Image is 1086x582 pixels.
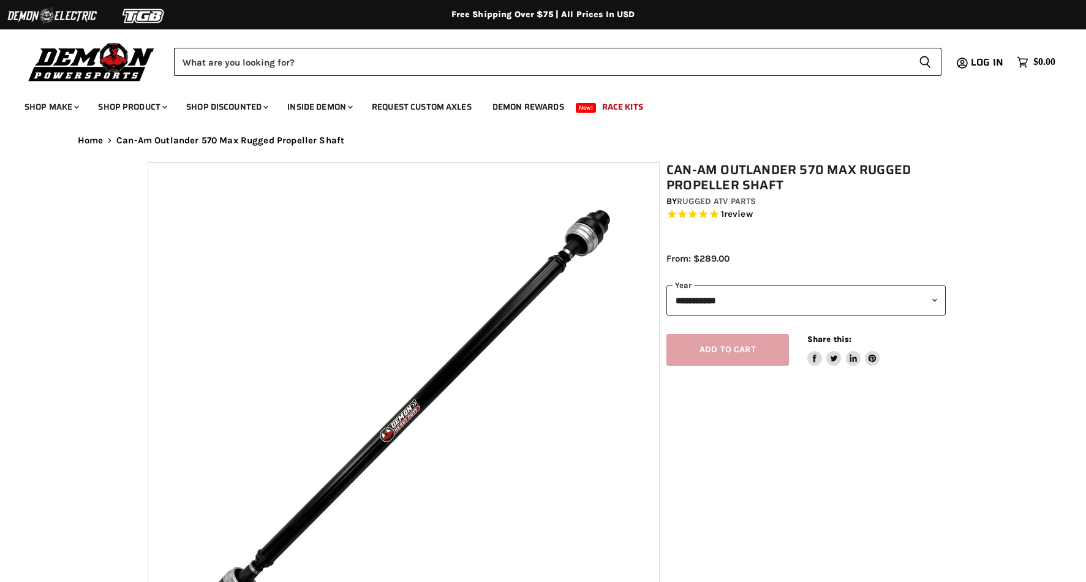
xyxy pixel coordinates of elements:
[177,94,276,119] a: Shop Discounted
[89,94,175,119] a: Shop Product
[116,135,344,146] span: Can-Am Outlander 570 Max Rugged Propeller Shaft
[721,209,753,220] span: 1 reviews
[174,48,941,76] form: Product
[593,94,652,119] a: Race Kits
[666,195,946,208] div: by
[483,94,573,119] a: Demon Rewards
[965,57,1011,68] a: Log in
[971,55,1003,70] span: Log in
[666,253,730,264] span: From: $289.00
[1033,56,1055,68] span: $0.00
[6,4,98,28] img: Demon Electric Logo 2
[677,196,756,206] a: Rugged ATV Parts
[15,89,1052,119] ul: Main menu
[807,334,880,366] aside: Share this:
[98,4,190,28] img: TGB Logo 2
[576,103,597,113] span: New!
[363,94,481,119] a: Request Custom Axles
[724,209,753,220] span: review
[278,94,360,119] a: Inside Demon
[174,48,909,76] input: Search
[909,48,941,76] button: Search
[1011,53,1061,71] a: $0.00
[666,162,946,193] h1: Can-Am Outlander 570 Max Rugged Propeller Shaft
[78,135,104,146] a: Home
[53,9,1033,20] div: Free Shipping Over $75 | All Prices In USD
[666,285,946,316] select: year
[15,94,86,119] a: Shop Make
[807,334,851,344] span: Share this:
[53,135,1033,146] nav: Breadcrumbs
[25,40,159,83] img: Demon Powersports
[666,208,946,221] span: Rated 5.0 out of 5 stars 1 reviews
